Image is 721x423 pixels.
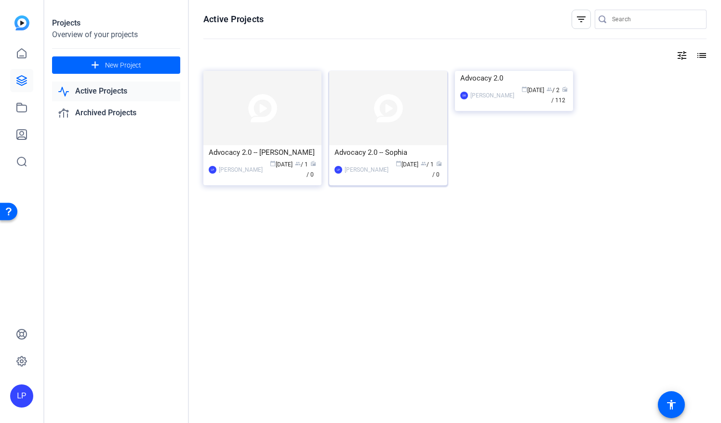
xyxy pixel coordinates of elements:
span: [DATE] [396,161,418,168]
span: calendar_today [396,161,401,166]
span: calendar_today [521,86,527,92]
span: group [295,161,301,166]
div: [PERSON_NAME] [470,91,514,100]
span: / 1 [421,161,434,168]
div: Advocacy 2.0 -- [PERSON_NAME] [209,145,316,160]
mat-icon: filter_list [575,14,587,25]
span: / 1 [295,161,308,168]
mat-icon: list [695,50,707,61]
span: / 2 [547,87,560,94]
div: Advocacy 2.0 -- Sophia [334,145,442,160]
a: Archived Projects [52,103,180,123]
div: Projects [52,17,180,29]
img: blue-gradient.svg [14,15,29,30]
div: DB [460,92,468,99]
span: group [547,86,552,92]
div: LP [334,166,342,174]
button: New Project [52,56,180,74]
div: [PERSON_NAME] [219,165,263,175]
input: Search [612,14,699,25]
div: LP [209,166,216,174]
mat-icon: accessibility [666,399,677,410]
span: / 0 [432,161,442,178]
span: New Project [105,60,141,70]
span: [DATE] [521,87,544,94]
a: Active Projects [52,82,180,101]
h1: Active Projects [203,14,264,25]
div: Advocacy 2.0 [460,71,568,85]
span: / 0 [307,161,316,178]
mat-icon: tune [676,50,688,61]
span: [DATE] [270,161,293,168]
span: radio [436,161,442,166]
span: radio [310,161,316,166]
div: LP [10,384,33,408]
div: Overview of your projects [52,29,180,41]
div: [PERSON_NAME] [345,165,388,175]
span: group [421,161,427,166]
mat-icon: add [89,59,101,71]
span: radio [562,86,568,92]
span: calendar_today [270,161,276,166]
